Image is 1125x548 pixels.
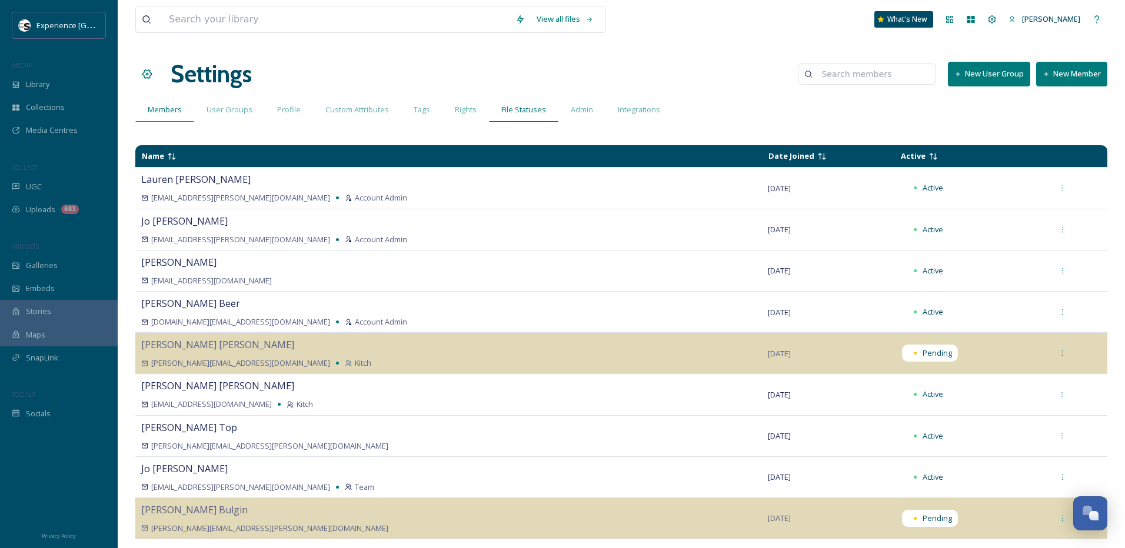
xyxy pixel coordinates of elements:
[151,523,388,534] span: [PERSON_NAME][EMAIL_ADDRESS][PERSON_NAME][DOMAIN_NAME]
[42,528,76,542] a: Privacy Policy
[874,11,933,28] a: What's New
[768,513,791,523] span: [DATE]
[19,19,31,31] img: WSCC%20ES%20Socials%20Icon%20-%20Secondary%20-%20Black.jpg
[355,357,371,369] span: Kitch
[136,146,761,166] td: Sort descending
[768,389,791,400] span: [DATE]
[26,329,45,340] span: Maps
[151,482,330,493] span: [EMAIL_ADDRESS][PERSON_NAME][DOMAIN_NAME]
[26,283,55,294] span: Embeds
[61,205,79,214] div: 681
[768,348,791,359] span: [DATE]
[151,357,330,369] span: [PERSON_NAME][EMAIL_ADDRESS][DOMAIN_NAME]
[12,242,39,250] span: WIDGETS
[151,234,330,245] span: [EMAIL_ADDRESS][PERSON_NAME][DOMAIN_NAME]
[151,192,330,203] span: [EMAIL_ADDRESS][PERSON_NAME][DOMAIN_NAME]
[12,163,37,172] span: COLLECT
[26,79,49,90] span: Library
[923,430,943,442] span: Active
[768,265,791,276] span: [DATE]
[923,389,943,400] span: Active
[1022,14,1080,24] span: [PERSON_NAME]
[923,513,952,524] span: Pending
[151,316,330,328] span: [DOMAIN_NAME][EMAIL_ADDRESS][DOMAIN_NAME]
[141,462,228,475] span: Jo [PERSON_NAME]
[12,61,32,69] span: MEDIA
[277,104,301,115] span: Profile
[618,104,660,115] span: Integrations
[26,306,51,317] span: Stories
[297,399,313,410] span: Kitch
[923,224,943,235] span: Active
[768,472,791,482] span: [DATE]
[923,182,943,193] span: Active
[571,104,593,115] span: Admin
[171,56,252,92] h1: Settings
[1073,496,1107,530] button: Open Chat
[141,173,251,186] span: Lauren [PERSON_NAME]
[355,192,407,203] span: Account Admin
[1047,152,1107,161] td: Sort descending
[455,104,477,115] span: Rights
[895,146,1045,166] td: Sort descending
[26,260,58,271] span: Galleries
[148,104,182,115] span: Members
[163,6,510,32] input: Search your library
[12,390,35,399] span: SOCIALS
[923,265,943,276] span: Active
[948,62,1030,86] button: New User Group
[923,347,952,359] span: Pending
[26,181,42,192] span: UGC
[768,183,791,193] span: [DATE]
[26,204,55,215] span: Uploads
[768,307,791,318] span: [DATE]
[355,316,407,328] span: Account Admin
[325,104,389,115] span: Custom Attributes
[26,352,58,363] span: SnapLink
[151,275,272,286] span: [EMAIL_ADDRESS][DOMAIN_NAME]
[141,421,237,434] span: [PERSON_NAME] Top
[763,146,894,166] td: Sort ascending
[768,430,791,441] span: [DATE]
[901,151,926,161] span: Active
[816,62,930,86] input: Search members
[414,104,430,115] span: Tags
[26,125,78,136] span: Media Centres
[355,234,407,245] span: Account Admin
[36,19,153,31] span: Experience [GEOGRAPHIC_DATA]
[1036,62,1107,86] button: New Member
[26,102,65,113] span: Collections
[151,399,272,410] span: [EMAIL_ADDRESS][DOMAIN_NAME]
[151,440,388,452] span: [PERSON_NAME][EMAIL_ADDRESS][PERSON_NAME][DOMAIN_NAME]
[141,256,217,269] span: [PERSON_NAME]
[142,151,164,161] span: Name
[501,104,546,115] span: File Statuses
[141,297,240,310] span: [PERSON_NAME] Beer
[141,379,294,392] span: [PERSON_NAME] [PERSON_NAME]
[141,215,228,228] span: Jo [PERSON_NAME]
[531,8,600,31] a: View all files
[141,503,248,516] span: [PERSON_NAME] Bulgin
[141,338,294,351] span: [PERSON_NAME] [PERSON_NAME]
[1003,8,1086,31] a: [PERSON_NAME]
[768,151,814,161] span: Date Joined
[923,306,943,318] span: Active
[26,408,51,419] span: Socials
[42,532,76,540] span: Privacy Policy
[207,104,252,115] span: User Groups
[923,472,943,483] span: Active
[768,224,791,235] span: [DATE]
[355,482,374,493] span: Team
